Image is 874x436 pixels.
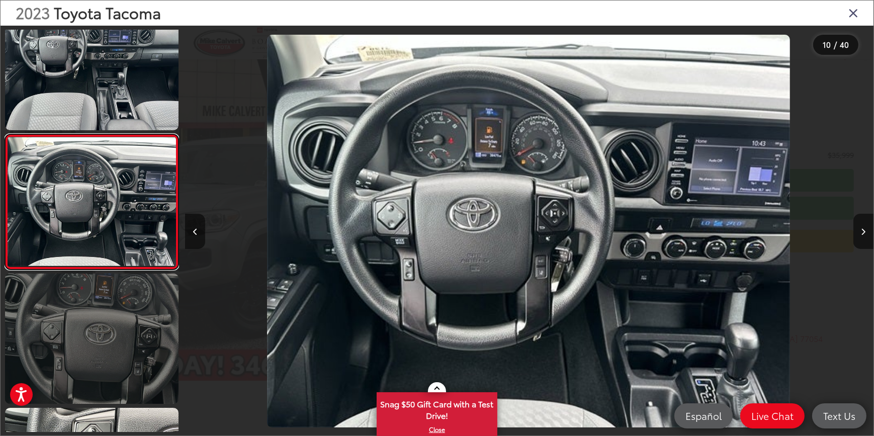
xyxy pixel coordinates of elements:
span: Español [680,409,727,422]
span: Live Chat [746,409,799,422]
span: 2023 [16,2,50,23]
span: Toyota Tacoma [54,2,161,23]
a: Español [674,403,733,428]
img: 2023 Toyota Tacoma SR V6 [6,137,178,266]
span: / [833,41,838,48]
div: 2023 Toyota Tacoma SR V6 9 [185,35,873,427]
span: Snag $50 Gift Card with a Test Drive! [378,393,496,424]
span: 40 [840,39,849,50]
a: Text Us [812,403,866,428]
a: Live Chat [740,403,805,428]
span: Text Us [818,409,860,422]
img: 2023 Toyota Tacoma SR V6 [267,35,790,427]
button: Next image [853,214,873,249]
button: Previous image [185,214,205,249]
span: 10 [823,39,831,50]
i: Close gallery [848,6,858,19]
